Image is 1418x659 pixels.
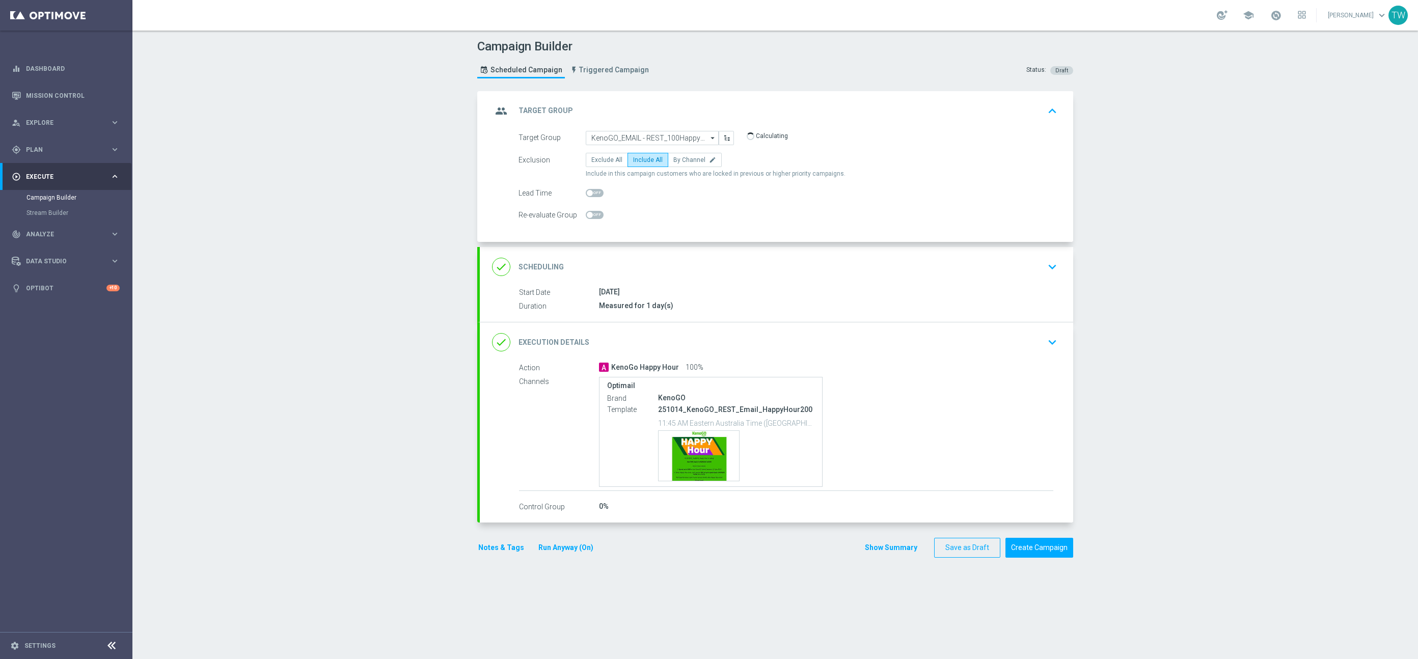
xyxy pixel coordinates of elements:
span: Analyze [26,231,110,237]
div: done Execution Details keyboard_arrow_down [492,333,1061,352]
span: Scheduled Campaign [490,66,562,74]
i: edit [709,156,716,163]
button: Create Campaign [1005,538,1073,558]
label: Optimail [607,381,814,390]
a: Triggered Campaign [567,62,651,78]
p: Calculating [756,132,788,140]
div: Mission Control [12,82,120,109]
span: KenoGo Happy Hour [611,363,679,372]
span: Plan [26,147,110,153]
button: Notes & Tags [477,541,525,554]
input: KenoGO_EMAIL - REST_100HappyHour_251014 [586,131,719,145]
button: Show Summary [864,542,918,554]
i: arrow_drop_down [708,131,718,145]
a: Campaign Builder [26,194,106,202]
div: Stream Builder [26,205,131,221]
span: Data Studio [26,258,110,264]
div: Measured for 1 day(s) [599,300,1053,311]
span: 100% [686,363,703,372]
h2: Target Group [519,106,573,116]
a: Dashboard [26,55,120,82]
span: By Channel [673,156,705,163]
h2: Scheduling [519,262,564,272]
label: Template [607,405,658,414]
button: Mission Control [11,92,120,100]
p: 251014_KenoGO_REST_Email_HappyHour200 [658,405,814,414]
p: 11:45 AM Eastern Australia Time ([GEOGRAPHIC_DATA]) (UTC +11:00) [658,418,814,428]
label: Channels [519,377,599,386]
label: Control Group [519,502,599,511]
div: Re-evaluate Group [519,208,586,222]
h1: Campaign Builder [477,39,654,54]
i: lightbulb [12,284,21,293]
button: keyboard_arrow_down [1044,333,1061,352]
label: Start Date [519,288,599,297]
div: 0% [599,501,1053,511]
i: person_search [12,118,21,127]
a: Stream Builder [26,209,106,217]
span: Triggered Campaign [579,66,649,74]
div: Target Group [519,131,586,145]
div: Optibot [12,274,120,301]
div: Exclusion [519,153,586,167]
i: play_circle_outline [12,172,21,181]
span: Draft [1055,67,1068,74]
i: equalizer [12,64,21,73]
div: Analyze [12,230,110,239]
button: lightbulb Optibot +10 [11,284,120,292]
a: Optibot [26,274,106,301]
i: gps_fixed [12,145,21,154]
span: Include in this campaign customers who are locked in previous or higher priority campaigns. [586,170,846,178]
button: Run Anyway (On) [537,541,594,554]
div: equalizer Dashboard [11,65,120,73]
div: Status: [1026,66,1046,75]
button: track_changes Analyze keyboard_arrow_right [11,230,120,238]
button: keyboard_arrow_up [1044,101,1061,121]
i: done [492,333,510,351]
span: Execute [26,174,110,180]
a: Mission Control [26,82,120,109]
div: Dashboard [12,55,120,82]
div: Execute [12,172,110,181]
button: gps_fixed Plan keyboard_arrow_right [11,146,120,154]
a: [PERSON_NAME]keyboard_arrow_down [1327,8,1388,23]
i: keyboard_arrow_up [1045,103,1060,119]
i: keyboard_arrow_right [110,145,120,154]
div: Data Studio [12,257,110,266]
label: Duration [519,301,599,311]
colored-tag: Draft [1050,66,1073,74]
span: Include All [633,156,663,163]
button: Save as Draft [934,538,1000,558]
div: group Target Group keyboard_arrow_up [492,101,1061,121]
button: play_circle_outline Execute keyboard_arrow_right [11,173,120,181]
span: Exclude All [591,156,622,163]
div: +10 [106,285,120,291]
button: keyboard_arrow_down [1044,257,1061,277]
i: keyboard_arrow_right [110,256,120,266]
button: Data Studio keyboard_arrow_right [11,257,120,265]
div: Lead Time [519,186,586,200]
span: school [1243,10,1254,21]
div: KenoGO [658,393,814,403]
i: keyboard_arrow_down [1045,259,1060,274]
a: Settings [24,643,56,649]
div: Explore [12,118,110,127]
i: settings [10,641,19,650]
div: [DATE] [599,287,1053,297]
i: keyboard_arrow_right [110,118,120,127]
label: Action [519,363,599,372]
i: group [492,102,510,120]
span: keyboard_arrow_down [1376,10,1387,21]
span: Explore [26,120,110,126]
button: person_search Explore keyboard_arrow_right [11,119,120,127]
a: Scheduled Campaign [477,62,565,78]
span: A [599,363,609,372]
label: Brand [607,394,658,403]
div: done Scheduling keyboard_arrow_down [492,257,1061,277]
